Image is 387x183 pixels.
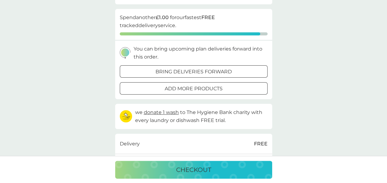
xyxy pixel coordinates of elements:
strong: £1.00 [156,14,169,20]
img: delivery-schedule.svg [120,47,131,59]
button: add more products [120,82,268,95]
button: checkout [115,161,272,179]
p: You can bring upcoming plan deliveries forward into this order. [134,45,268,61]
button: bring deliveries forward [120,65,268,78]
p: Spend another for our fastest tracked delivery service. [120,14,268,29]
p: we to The Hygiene Bank charity with every laundry or dishwash FREE trial. [135,108,268,124]
p: FREE [254,140,268,148]
p: checkout [176,165,211,175]
span: donate 1 wash [144,109,179,115]
p: Delivery [120,140,140,148]
strong: FREE [201,14,215,20]
p: bring deliveries forward [155,68,232,76]
p: add more products [165,85,223,93]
